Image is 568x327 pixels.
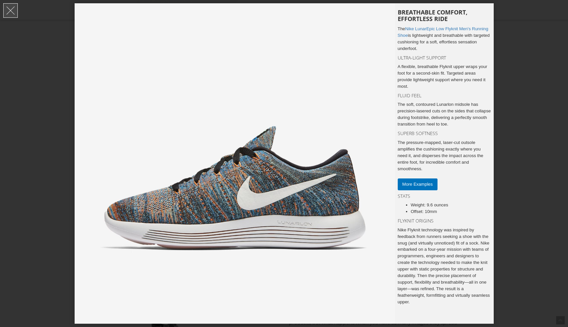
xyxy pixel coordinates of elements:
img: Lightbox caption example [75,3,395,324]
a: Close [3,3,18,18]
li: Weight: 9.6 ounces [411,202,491,208]
h5: FLUID FEEL [398,93,491,98]
h5: ULTRA-LIGHT SUPPORT [398,55,491,60]
h5: STATS [398,194,491,199]
h5: SUPERB SOFTNESS [398,131,491,136]
span: The is lightweight and breathable with targeted cushioning for a soft, effortless sensation under... [398,9,491,304]
h5: FLYKNIT ORIGINS [398,218,491,223]
a: Nike LunarEpic Low Flyknit Men's Running Shoe [398,26,488,38]
li: Offset: 10mm [411,208,491,215]
strong: BREATHABLE COMFORT, EFFORTLESS RIDE [398,8,467,23]
input: More Examples [398,178,438,190]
